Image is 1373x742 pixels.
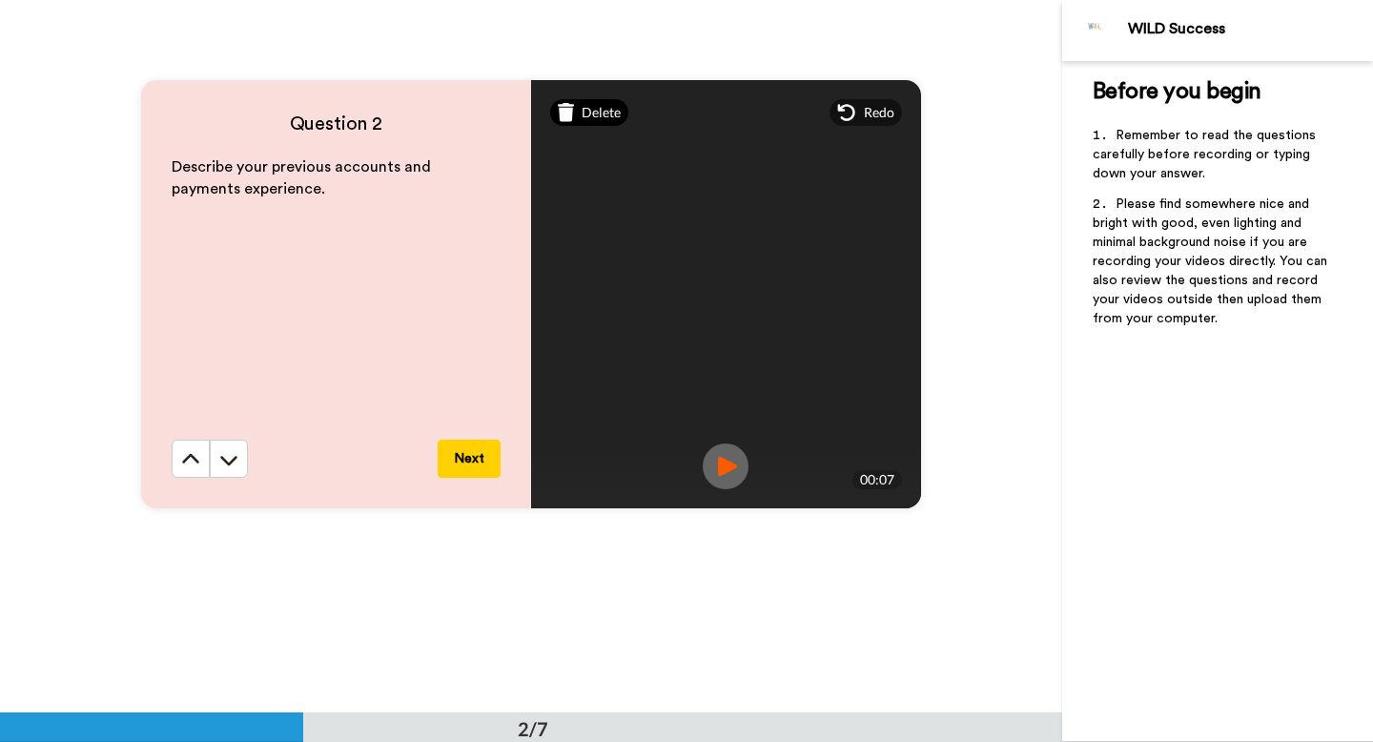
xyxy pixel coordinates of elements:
[1093,197,1331,325] span: Please find somewhere nice and bright with good, even lighting and minimal background noise if yo...
[830,99,902,126] div: Redo
[1093,80,1261,103] span: Before you begin
[852,470,902,489] div: 00:07
[582,103,621,122] span: Delete
[172,159,435,196] span: Describe your previous accounts and payments experience.
[487,715,579,742] div: 2/7
[550,99,629,126] div: Delete
[864,103,894,122] span: Redo
[1073,8,1118,53] img: Profile Image
[1093,129,1320,180] span: Remember to read the questions carefully before recording or typing down your answer.
[172,111,501,137] h4: Question 2
[438,440,501,478] button: Next
[703,443,748,489] img: ic_record_play.svg
[1128,20,1372,38] div: WILD Success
